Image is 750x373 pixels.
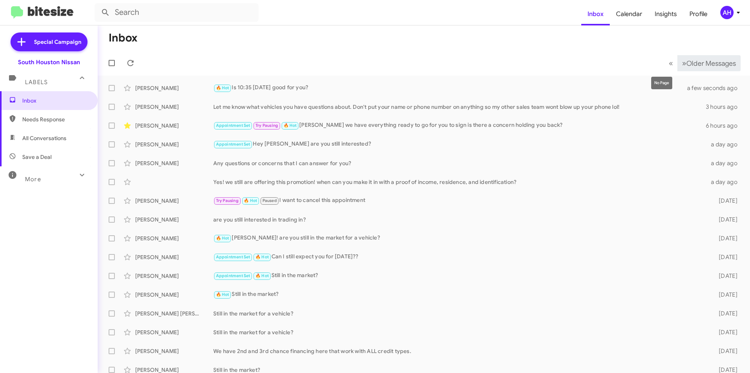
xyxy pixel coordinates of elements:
div: [PERSON_NAME] [135,328,213,336]
div: Let me know what vehicles you have questions about. Don't put your name or phone number on anythi... [213,103,706,111]
span: Try Pausing [255,123,278,128]
div: [DATE] [706,234,744,242]
div: [DATE] [706,216,744,223]
div: [PERSON_NAME] [135,103,213,111]
div: South Houston Nissan [18,58,80,66]
span: 🔥 Hot [255,254,269,259]
div: [DATE] [706,310,744,317]
span: Inbox [22,97,89,105]
div: [PERSON_NAME] [135,234,213,242]
span: 🔥 Hot [216,85,229,90]
span: 🔥 Hot [216,236,229,241]
a: Special Campaign [11,32,87,51]
div: Still in the market for a vehicle? [213,328,706,336]
span: 🔥 Hot [244,198,257,203]
a: Profile [683,3,714,25]
div: [PERSON_NAME] [135,84,213,92]
button: Previous [664,55,678,71]
span: Appointment Set [216,123,250,128]
span: Appointment Set [216,254,250,259]
div: [PERSON_NAME] [PERSON_NAME] [135,310,213,317]
div: No Page [651,77,672,89]
button: Next [677,55,741,71]
div: Still in the market? [213,290,706,299]
span: Appointment Set [216,142,250,147]
div: [PERSON_NAME] [135,253,213,261]
span: More [25,176,41,183]
div: [DATE] [706,253,744,261]
div: Still in the market? [213,271,706,280]
div: We have 2nd and 3rd chance financing here that work with ALL credit types. [213,347,706,355]
div: I want to cancel this appointment [213,196,706,205]
span: » [682,58,686,68]
div: [DATE] [706,197,744,205]
div: 6 hours ago [706,122,744,130]
div: a day ago [706,159,744,167]
h1: Inbox [109,32,137,44]
div: [PERSON_NAME] [135,159,213,167]
span: Special Campaign [34,38,81,46]
div: [PERSON_NAME] [135,141,213,148]
div: 3 hours ago [706,103,744,111]
div: [PERSON_NAME] [135,347,213,355]
span: Appointment Set [216,273,250,278]
a: Inbox [581,3,610,25]
span: All Conversations [22,134,66,142]
div: [PERSON_NAME] we have everything ready to go for you to sign is there a concern holding you back? [213,121,706,130]
div: Is 10:35 [DATE] good for you? [213,83,697,92]
div: [PERSON_NAME] [135,216,213,223]
div: [PERSON_NAME] [135,291,213,299]
div: [DATE] [706,328,744,336]
div: a day ago [706,141,744,148]
div: [DATE] [706,272,744,280]
input: Search [95,3,259,22]
button: AH [714,6,741,19]
span: « [669,58,673,68]
div: Can I still expect you for [DATE]?? [213,252,706,261]
span: 🔥 Hot [216,292,229,297]
div: Any questions or concerns that I can answer for you? [213,159,706,167]
span: 🔥 Hot [284,123,297,128]
div: Hey [PERSON_NAME] are you still interested? [213,140,706,149]
div: are you still interested in trading in? [213,216,706,223]
span: Older Messages [686,59,736,68]
div: Yes! we still are offering this promotion! when can you make it in with a proof of income, reside... [213,178,706,186]
nav: Page navigation example [664,55,741,71]
span: 🔥 Hot [255,273,269,278]
span: Labels [25,79,48,86]
div: [PERSON_NAME]! are you still in the market for a vehicle? [213,234,706,243]
div: [PERSON_NAME] [135,197,213,205]
a: Insights [648,3,683,25]
span: Needs Response [22,115,89,123]
div: [PERSON_NAME] [135,272,213,280]
div: [DATE] [706,347,744,355]
div: a few seconds ago [697,84,744,92]
div: a day ago [706,178,744,186]
div: Still in the market for a vehicle? [213,310,706,317]
div: [PERSON_NAME] [135,122,213,130]
div: AH [720,6,734,19]
div: [DATE] [706,291,744,299]
span: Save a Deal [22,153,52,161]
span: Paused [262,198,277,203]
span: Try Pausing [216,198,239,203]
a: Calendar [610,3,648,25]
